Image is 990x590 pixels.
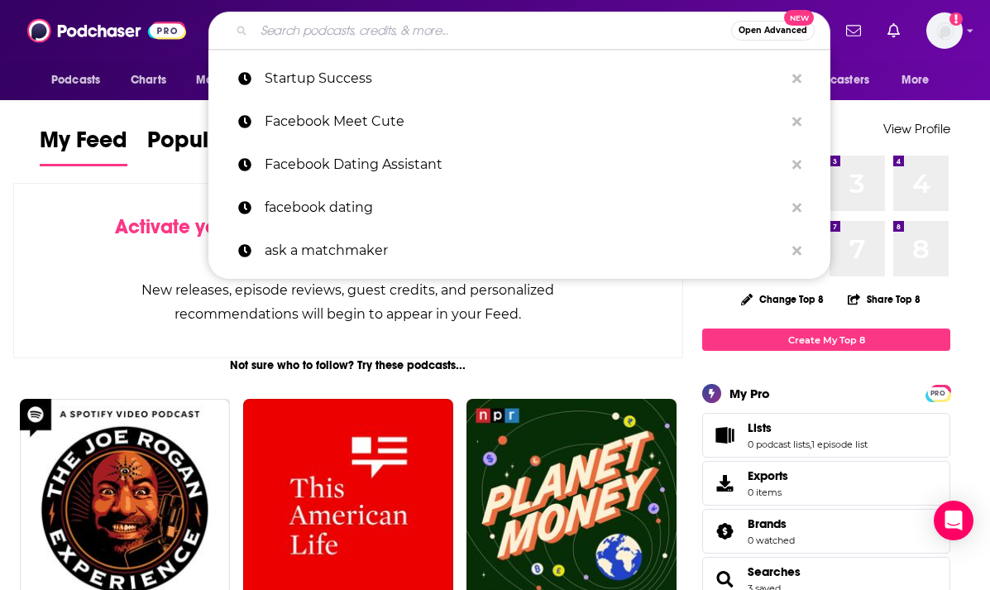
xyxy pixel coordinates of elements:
span: Exports [708,472,741,495]
a: Lists [748,420,868,435]
button: Show profile menu [926,12,963,49]
a: Searches [748,564,801,579]
span: Charts [131,69,166,92]
span: , [810,439,811,450]
div: Open Intercom Messenger [934,501,973,540]
span: PRO [928,387,948,400]
span: Brands [702,509,950,554]
a: Facebook Dating Assistant [208,143,830,186]
p: Facebook Meet Cute [265,100,784,143]
button: Share Top 8 [847,283,921,315]
div: Not sure who to follow? Try these podcasts... [13,358,683,372]
span: Popular Feed [147,126,288,164]
a: Facebook Meet Cute [208,100,830,143]
a: Charts [120,65,176,96]
button: open menu [779,65,893,96]
button: Open AdvancedNew [731,21,815,41]
img: User Profile [926,12,963,49]
div: by following Podcasts, Creators, Lists, and other Users! [97,215,600,263]
button: open menu [40,65,122,96]
button: Change Top 8 [731,289,834,309]
span: Brands [748,516,787,531]
p: Facebook Dating Assistant [265,143,784,186]
div: My Pro [729,386,770,401]
span: Activate your Feed [115,214,285,239]
span: Logged in as collectedstrategies [926,12,963,49]
span: New [784,10,814,26]
a: Exports [702,461,950,506]
a: facebook dating [208,186,830,229]
span: Podcasts [51,69,100,92]
span: Open Advanced [739,26,807,35]
div: Search podcasts, credits, & more... [208,12,830,50]
a: 0 watched [748,535,795,546]
span: Lists [748,420,772,435]
span: Exports [748,468,788,483]
span: Monitoring [196,69,255,92]
a: Brands [748,516,795,531]
p: facebook dating [265,186,784,229]
a: PRO [928,386,948,399]
span: My Feed [40,126,127,164]
a: Brands [708,520,741,543]
button: open menu [890,65,950,96]
img: Podchaser - Follow, Share and Rate Podcasts [27,15,186,46]
a: Startup Success [208,57,830,100]
span: More [902,69,930,92]
a: Show notifications dropdown [881,17,906,45]
a: Show notifications dropdown [839,17,868,45]
button: open menu [184,65,276,96]
a: 1 episode list [811,439,868,450]
span: 0 items [748,487,788,498]
p: ask a matchmaker [265,229,784,272]
a: ask a matchmaker [208,229,830,272]
a: My Feed [40,126,127,166]
input: Search podcasts, credits, & more... [254,17,731,44]
svg: Add a profile image [949,12,963,26]
span: Lists [702,413,950,458]
a: View Profile [883,121,950,137]
div: New releases, episode reviews, guest credits, and personalized recommendations will begin to appe... [97,278,600,326]
a: Lists [708,424,741,447]
a: Popular Feed [147,126,288,166]
a: 0 podcast lists [748,439,810,450]
p: Startup Success [265,57,784,100]
a: Create My Top 8 [702,329,950,351]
